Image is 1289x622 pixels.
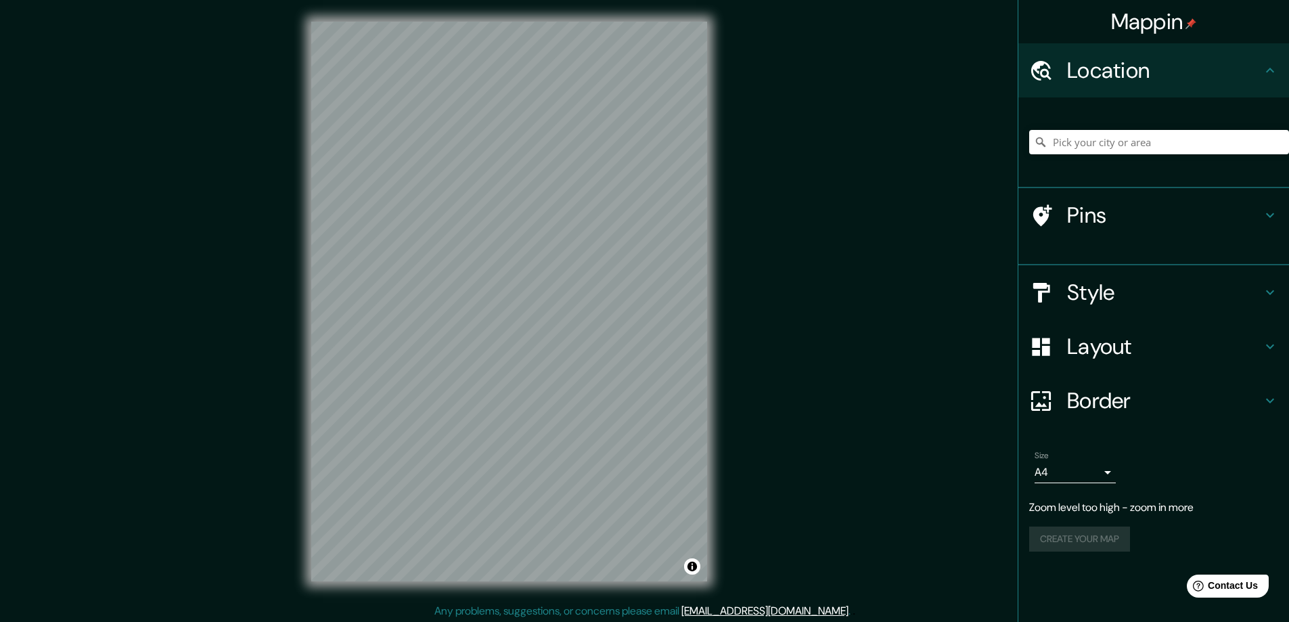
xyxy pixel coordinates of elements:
[681,604,849,618] a: [EMAIL_ADDRESS][DOMAIN_NAME]
[1067,57,1262,84] h4: Location
[1067,279,1262,306] h4: Style
[1169,569,1274,607] iframe: Help widget launcher
[1067,333,1262,360] h4: Layout
[851,603,853,619] div: .
[1111,8,1197,35] h4: Mappin
[1067,387,1262,414] h4: Border
[1035,450,1049,462] label: Size
[1018,374,1289,428] div: Border
[1018,188,1289,242] div: Pins
[1018,43,1289,97] div: Location
[1018,319,1289,374] div: Layout
[1029,499,1278,516] p: Zoom level too high - zoom in more
[311,22,707,581] canvas: Map
[1018,265,1289,319] div: Style
[1185,18,1196,29] img: pin-icon.png
[434,603,851,619] p: Any problems, suggestions, or concerns please email .
[1035,462,1116,483] div: A4
[853,603,855,619] div: .
[1029,130,1289,154] input: Pick your city or area
[1067,202,1262,229] h4: Pins
[684,558,700,575] button: Toggle attribution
